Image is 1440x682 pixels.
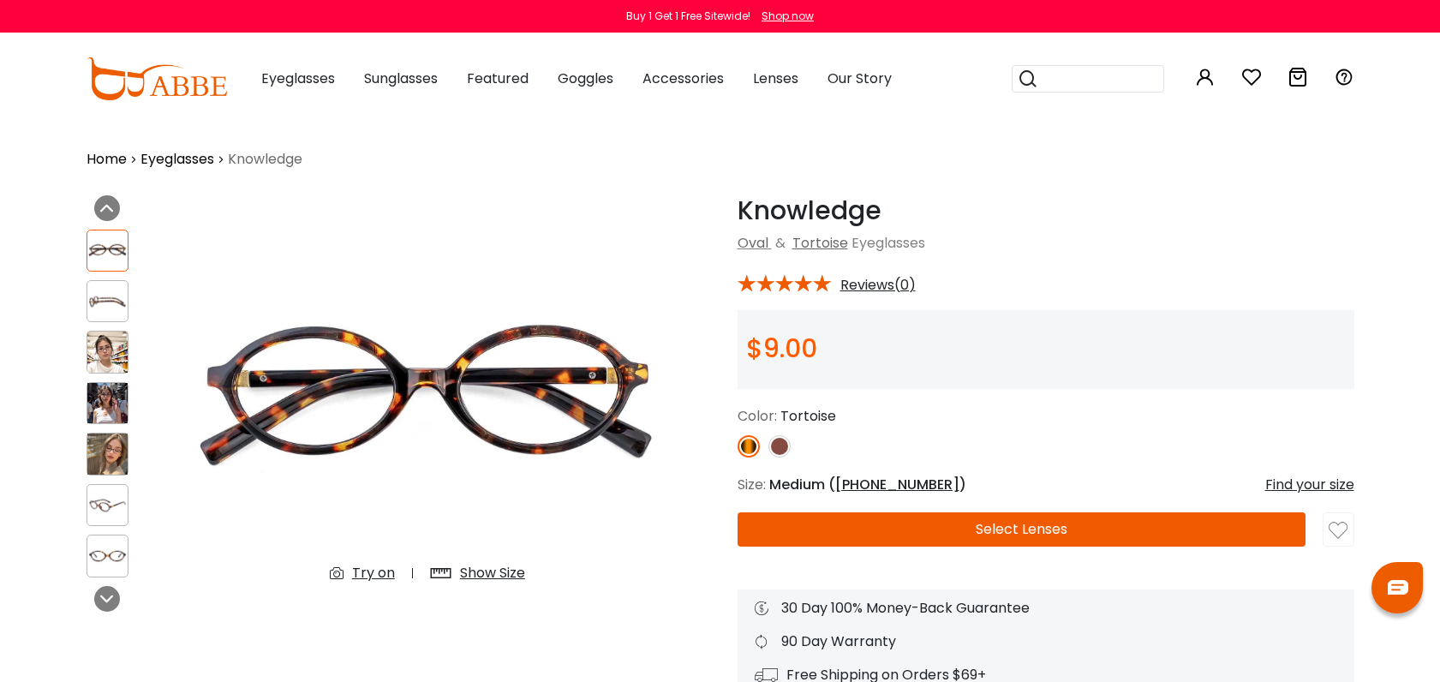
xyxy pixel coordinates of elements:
img: Knowledge Tortoise Acetate Eyeglasses , UniversalBridgeFit Frames from ABBE Glasses [87,434,128,474]
div: Buy 1 Get 1 Free Sitewide! [626,9,750,24]
div: Find your size [1265,475,1354,495]
span: Lenses [753,69,798,88]
a: Oval [738,233,768,253]
div: 90 Day Warranty [755,631,1337,652]
span: Size: [738,475,766,494]
a: Shop now [753,9,814,23]
div: Try on [352,563,395,583]
img: Knowledge Tortoise Acetate Eyeglasses , UniversalBridgeFit Frames from ABBE Glasses [87,240,128,260]
span: Goggles [558,69,613,88]
h1: Knowledge [738,195,1354,226]
a: Home [87,149,127,170]
div: Shop now [762,9,814,24]
span: Our Story [828,69,892,88]
span: Accessories [642,69,724,88]
img: Knowledge Tortoise Acetate Eyeglasses , UniversalBridgeFit Frames from ABBE Glasses [87,546,128,566]
a: Tortoise [792,233,848,253]
span: Reviews(0) [840,278,916,293]
img: chat [1388,580,1408,595]
span: & [772,233,789,253]
span: Medium ( ) [769,475,966,494]
img: like [1329,521,1347,540]
a: Eyeglasses [140,149,214,170]
div: Show Size [460,563,525,583]
img: Knowledge Tortoise Acetate Eyeglasses , UniversalBridgeFit Frames from ABBE Glasses [87,332,128,372]
span: [PHONE_NUMBER] [835,475,959,494]
span: Knowledge [228,149,302,170]
img: Knowledge Tortoise Acetate Eyeglasses , UniversalBridgeFit Frames from ABBE Glasses [87,495,128,516]
img: Knowledge Tortoise Acetate Eyeglasses , UniversalBridgeFit Frames from ABBE Glasses [186,195,668,597]
div: 30 Day 100% Money-Back Guarantee [755,598,1337,619]
img: Knowledge Tortoise Acetate Eyeglasses , UniversalBridgeFit Frames from ABBE Glasses [87,291,128,312]
span: Sunglasses [364,69,438,88]
span: Eyeglasses [851,233,925,253]
img: abbeglasses.com [87,57,227,100]
button: Select Lenses [738,512,1306,547]
span: Featured [467,69,529,88]
img: Knowledge Tortoise Acetate Eyeglasses , UniversalBridgeFit Frames from ABBE Glasses [87,383,128,423]
span: $9.00 [746,330,817,367]
span: Color: [738,406,777,426]
span: Eyeglasses [261,69,335,88]
span: Tortoise [780,406,836,426]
